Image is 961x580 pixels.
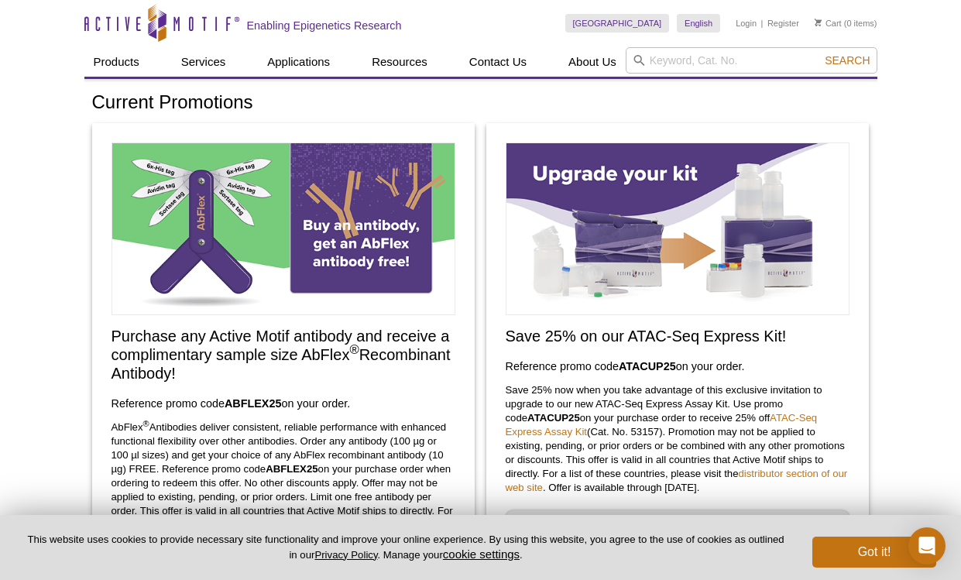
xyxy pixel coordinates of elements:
[506,510,849,544] a: View ATAC-Seq Express Kit
[506,383,849,495] p: Save 25% now when you take advantage of this exclusive invitation to upgrade to our new ATAC-Seq ...
[820,53,874,67] button: Search
[362,47,437,77] a: Resources
[225,397,282,410] strong: ABFLEX25
[258,47,339,77] a: Applications
[812,537,936,568] button: Got it!
[736,18,757,29] a: Login
[112,327,455,383] h2: Purchase any Active Motif antibody and receive a complimentary sample size AbFlex Recombinant Ant...
[112,142,455,315] img: Free Sample Size AbFlex Antibody
[619,360,676,372] strong: ATACUP25
[626,47,877,74] input: Keyword, Cat. No.
[143,419,149,428] sup: ®
[112,394,455,413] h3: Reference promo code on your order.
[815,18,842,29] a: Cart
[908,527,946,565] div: Open Intercom Messenger
[506,357,849,376] h3: Reference promo code on your order.
[443,547,520,561] button: cookie settings
[314,549,377,561] a: Privacy Policy
[506,142,849,315] img: Save on ATAC-Seq Express Assay Kit
[815,19,822,26] img: Your Cart
[84,47,149,77] a: Products
[677,14,720,33] a: English
[460,47,536,77] a: Contact Us
[527,412,580,424] strong: ATACUP25
[815,14,877,33] li: (0 items)
[767,18,799,29] a: Register
[559,47,626,77] a: About Us
[112,420,455,546] p: AbFlex Antibodies deliver consistent, reliable performance with enhanced functional flexibility o...
[506,327,849,345] h2: Save 25% on our ATAC-Seq Express Kit!
[349,343,359,358] sup: ®
[825,54,870,67] span: Search
[247,19,402,33] h2: Enabling Epigenetics Research
[761,14,764,33] li: |
[565,14,670,33] a: [GEOGRAPHIC_DATA]
[25,533,787,562] p: This website uses cookies to provide necessary site functionality and improve your online experie...
[92,92,870,115] h1: Current Promotions
[266,463,317,475] strong: ABFLEX25
[172,47,235,77] a: Services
